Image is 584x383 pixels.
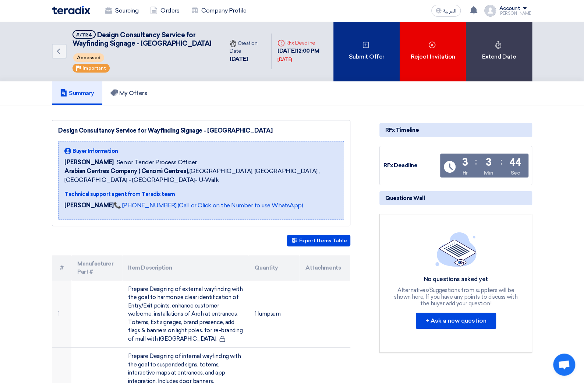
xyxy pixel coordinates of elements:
h5: My Offers [110,89,148,97]
a: Summary [52,81,102,105]
span: [GEOGRAPHIC_DATA], [GEOGRAPHIC_DATA] ,[GEOGRAPHIC_DATA] - [GEOGRAPHIC_DATA]- U-Walk [64,167,338,185]
a: My Offers [102,81,156,105]
button: + Ask a new question [416,313,496,329]
div: Hr [462,169,467,177]
div: Reject Invitation [400,21,466,81]
div: Design Consultancy Service for Wayfinding Signage - [GEOGRAPHIC_DATA] [58,126,344,135]
div: #71134 [76,32,92,37]
a: Sourcing [99,3,144,19]
th: Item Description [122,255,249,281]
div: : [475,155,477,168]
h5: Summary [60,89,94,97]
td: 1 [52,281,71,348]
div: RFx Deadline [383,161,439,170]
span: Senior Tender Process Officer, [117,158,198,167]
span: Accessed [73,53,104,62]
div: Technical support agent from Teradix team [64,190,338,198]
div: [DATE] [230,55,265,63]
strong: [PERSON_NAME] [64,202,114,209]
span: Important [82,66,106,71]
div: [PERSON_NAME] [499,11,532,15]
b: Arabian Centres Company ( Cenomi Centres), [64,168,190,175]
div: 3 [462,157,468,168]
div: Creation Date [230,39,265,55]
td: Prepare Designing of external wayfinding with the goal to harmonize clear identification of Entry... [122,281,249,348]
button: Export Items Table [287,235,350,246]
a: 📞 [PHONE_NUMBER] (Call or Click on the Number to use WhatsApp) [114,202,303,209]
span: [PERSON_NAME] [64,158,114,167]
div: Account [499,6,520,12]
th: Attachments [300,255,350,281]
img: Teradix logo [52,6,90,14]
td: 1 lumpsum [249,281,300,348]
div: 44 [509,157,521,168]
a: Company Profile [185,3,252,19]
div: [DATE] [277,56,292,63]
img: profile_test.png [484,5,496,17]
span: Design Consultancy Service for Wayfinding Signage - [GEOGRAPHIC_DATA] [72,31,212,48]
th: Quantity [249,255,300,281]
span: Buyer Information [72,147,118,155]
div: 3 [485,157,491,168]
div: No questions asked yet [393,275,518,283]
div: RFx Deadline [277,39,328,47]
div: Sec [511,169,520,177]
img: empty_state_list.svg [435,232,477,267]
span: Questions Wall [385,194,425,202]
div: Extend Date [466,21,532,81]
div: Min [484,169,493,177]
span: العربية [443,8,456,14]
a: Orders [144,3,185,19]
th: Manufacturer Part # [71,255,122,281]
th: # [52,255,71,281]
a: Open chat [553,354,575,376]
h5: Design Consultancy Service for Wayfinding Signage - Nakheel Mall Dammam [72,30,215,48]
div: Submit Offer [333,21,400,81]
div: RFx Timeline [379,123,532,137]
div: [DATE] 12:00 PM [277,47,328,63]
div: Alternatives/Suggestions from suppliers will be shown here, If you have any points to discuss wit... [393,287,518,307]
button: العربية [431,5,461,17]
div: : [500,155,502,168]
